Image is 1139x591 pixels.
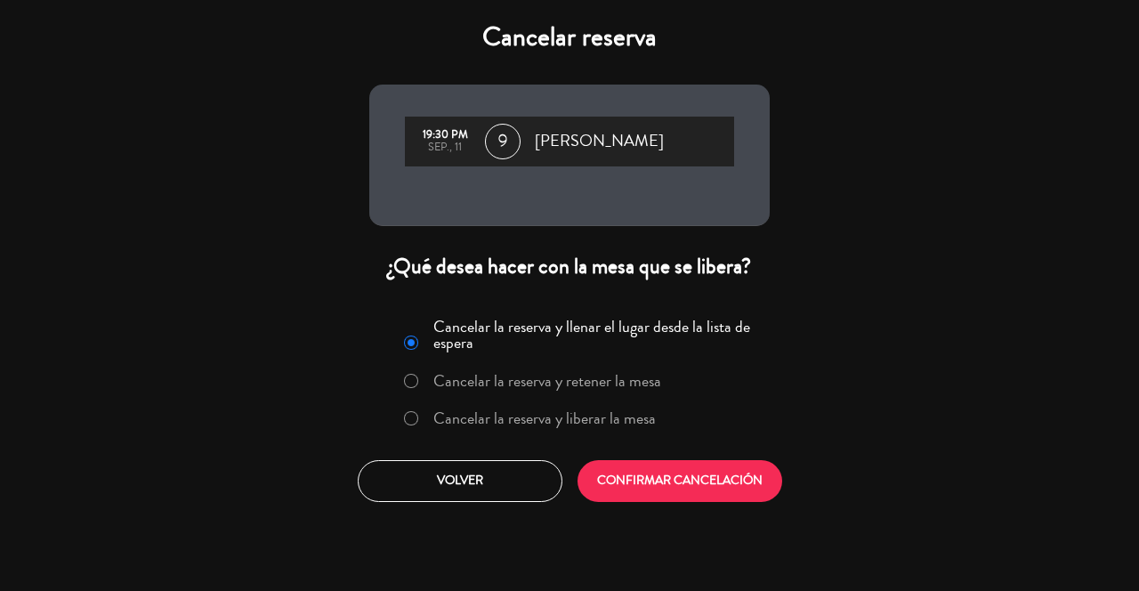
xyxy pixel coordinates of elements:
[358,460,562,502] button: Volver
[535,128,664,155] span: [PERSON_NAME]
[369,21,770,53] h4: Cancelar reserva
[414,129,476,142] div: 19:30 PM
[485,124,521,159] span: 9
[433,410,656,426] label: Cancelar la reserva y liberar la mesa
[433,319,759,351] label: Cancelar la reserva y llenar el lugar desde la lista de espera
[578,460,782,502] button: CONFIRMAR CANCELACIÓN
[369,253,770,280] div: ¿Qué desea hacer con la mesa que se libera?
[433,373,661,389] label: Cancelar la reserva y retener la mesa
[414,142,476,154] div: sep., 11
